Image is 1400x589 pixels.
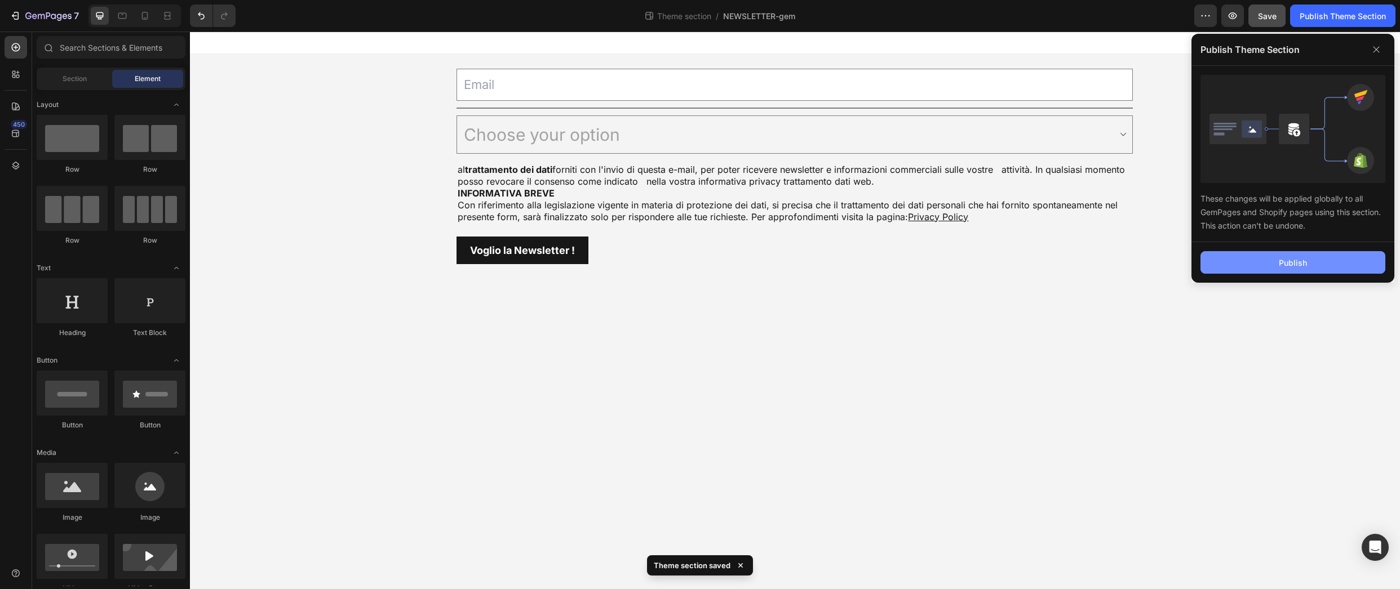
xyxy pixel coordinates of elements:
[74,9,79,23] p: 7
[1290,5,1395,27] button: Publish Theme Section
[1362,534,1389,561] div: Open Intercom Messenger
[114,328,185,338] div: Text Block
[1200,43,1300,56] p: Publish Theme Section
[37,420,108,430] div: Button
[268,132,935,155] span: al forniti con l'invio di questa e-mail, per poter ricevere newsletter e informazioni commerciali...
[275,132,362,144] strong: trattamento dei dati
[655,10,714,22] span: Theme section
[114,420,185,430] div: Button
[37,164,108,175] div: Row
[654,560,730,571] p: Theme section saved
[190,32,1400,589] iframe: Design area
[190,5,236,27] div: Undo/Redo
[167,351,185,369] span: Toggle open
[11,120,27,129] div: 450
[37,36,185,59] input: Search Sections & Elements
[37,448,56,458] span: Media
[114,235,185,246] div: Row
[1258,11,1277,21] span: Save
[1200,183,1385,233] div: These changes will be applied globally to all GemPages and Shopify pages using this section. This...
[37,235,108,246] div: Row
[268,156,365,167] strong: INFORMATIVA BREVE
[167,444,185,462] span: Toggle open
[37,263,51,273] span: Text
[37,328,108,338] div: Heading
[63,74,87,84] span: Section
[114,164,185,175] div: Row
[37,512,108,523] div: Image
[1279,257,1307,269] div: Publish
[37,355,57,365] span: Button
[718,180,778,191] a: Privacy Policy
[267,37,943,69] input: Email
[167,259,185,277] span: Toggle open
[268,168,928,191] span: Con riferimento alla legislazione vigente in materia di protezione dei dati, si precisa che il tr...
[1300,10,1386,22] div: Publish Theme Section
[135,74,161,84] span: Element
[716,10,719,22] span: /
[167,96,185,114] span: Toggle open
[114,512,185,523] div: Image
[267,205,398,233] button: Voglio la Newsletter !
[723,10,795,22] span: NEWSLETTER-gem
[5,5,84,27] button: 7
[1248,5,1286,27] button: Save
[1200,251,1385,274] button: Publish
[280,212,385,226] div: Voglio la Newsletter !
[37,100,59,110] span: Layout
